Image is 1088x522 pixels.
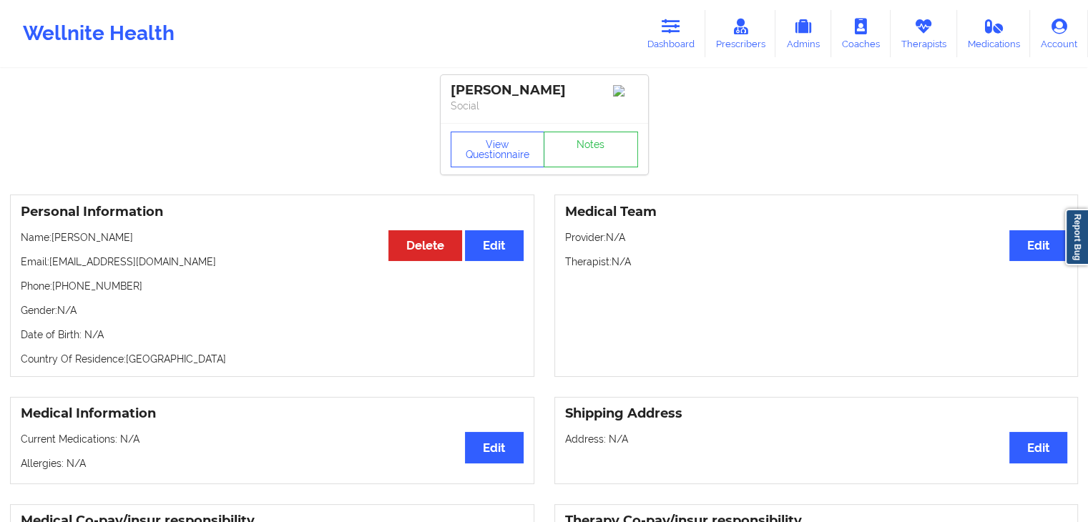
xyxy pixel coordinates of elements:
h3: Medical Team [565,204,1068,220]
p: Name: [PERSON_NAME] [21,230,524,245]
p: Social [451,99,638,113]
p: Gender: N/A [21,303,524,317]
p: Country Of Residence: [GEOGRAPHIC_DATA] [21,352,524,366]
button: Edit [1009,230,1067,261]
a: Admins [775,10,831,57]
a: Account [1030,10,1088,57]
p: Provider: N/A [565,230,1068,245]
p: Allergies: N/A [21,456,524,471]
p: Phone: [PHONE_NUMBER] [21,279,524,293]
button: Edit [465,432,523,463]
p: Address: N/A [565,432,1068,446]
a: Medications [957,10,1031,57]
button: Delete [388,230,462,261]
button: View Questionnaire [451,132,545,167]
a: Dashboard [637,10,705,57]
a: Coaches [831,10,891,57]
a: Report Bug [1065,209,1088,265]
h3: Medical Information [21,405,524,422]
div: [PERSON_NAME] [451,82,638,99]
p: Therapist: N/A [565,255,1068,269]
a: Therapists [891,10,957,57]
button: Edit [1009,432,1067,463]
a: Prescribers [705,10,776,57]
p: Email: [EMAIL_ADDRESS][DOMAIN_NAME] [21,255,524,269]
img: Image%2Fplaceholer-image.png [613,85,638,97]
a: Notes [544,132,638,167]
p: Date of Birth: N/A [21,328,524,342]
h3: Shipping Address [565,405,1068,422]
h3: Personal Information [21,204,524,220]
button: Edit [465,230,523,261]
p: Current Medications: N/A [21,432,524,446]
